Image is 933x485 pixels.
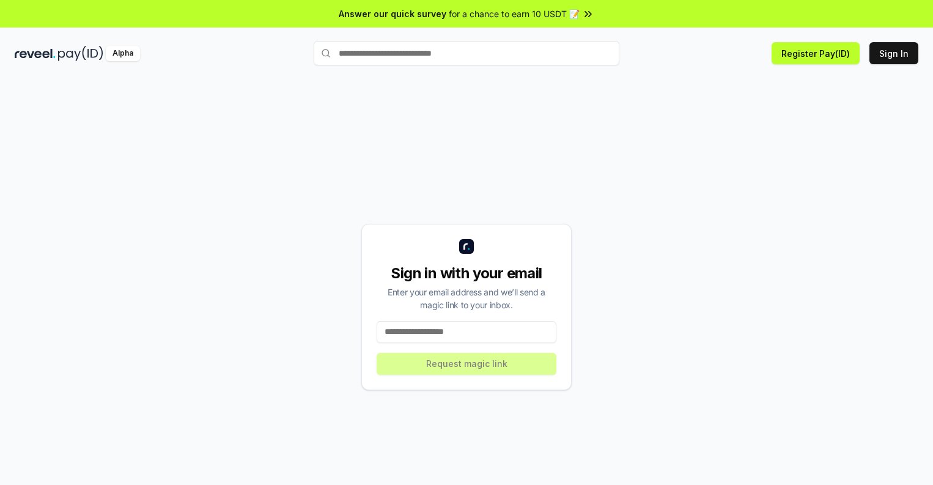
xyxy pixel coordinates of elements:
span: Answer our quick survey [339,7,446,20]
button: Register Pay(ID) [772,42,860,64]
div: Sign in with your email [377,264,556,283]
div: Alpha [106,46,140,61]
div: Enter your email address and we’ll send a magic link to your inbox. [377,286,556,311]
span: for a chance to earn 10 USDT 📝 [449,7,580,20]
img: reveel_dark [15,46,56,61]
img: pay_id [58,46,103,61]
button: Sign In [869,42,918,64]
img: logo_small [459,239,474,254]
